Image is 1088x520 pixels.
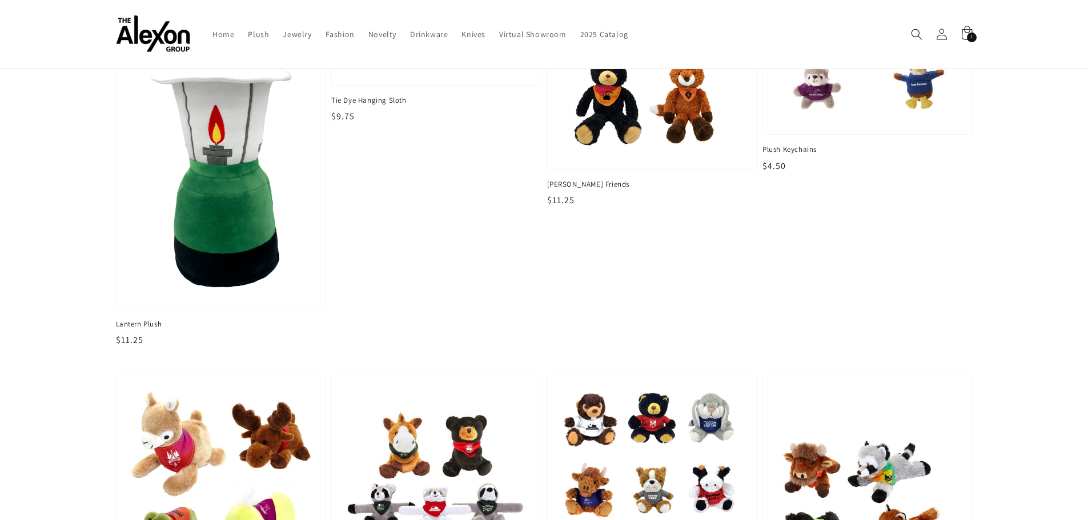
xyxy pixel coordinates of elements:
[499,29,567,39] span: Virtual Showroom
[331,110,355,122] span: $9.75
[331,95,541,106] span: Tie Dye Hanging Sloth
[276,22,318,46] a: Jewelry
[206,22,241,46] a: Home
[547,179,757,190] span: [PERSON_NAME] Friends
[248,29,269,39] span: Plush
[241,22,276,46] a: Plush
[904,22,929,47] summary: Search
[580,29,628,39] span: 2025 Catalog
[403,22,455,46] a: Drinkware
[362,22,403,46] a: Novelty
[116,334,143,346] span: $11.25
[762,144,973,155] span: Plush Keychains
[368,29,396,39] span: Novelty
[461,29,485,39] span: Knives
[547,194,575,206] span: $11.25
[212,29,234,39] span: Home
[573,22,635,46] a: 2025 Catalog
[116,319,326,329] span: Lantern Plush
[410,29,448,39] span: Drinkware
[116,16,190,53] img: The Alexon Group
[319,22,362,46] a: Fashion
[455,22,492,46] a: Knives
[762,160,786,172] span: $4.50
[283,29,311,39] span: Jewelry
[492,22,573,46] a: Virtual Showroom
[970,33,973,42] span: 1
[326,29,355,39] span: Fashion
